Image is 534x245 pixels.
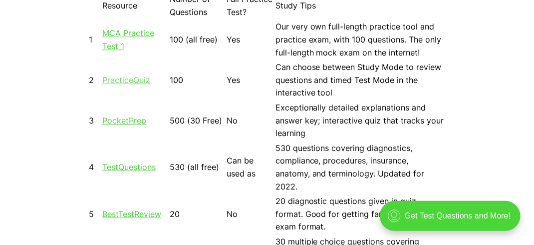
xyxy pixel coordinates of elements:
a: TestQuestions [102,162,156,172]
td: 500 (30 Free) [169,101,225,140]
td: 4 [88,141,101,193]
td: 1 [88,20,101,59]
td: 5 [88,194,101,234]
td: Yes [226,20,273,59]
td: No [226,101,273,140]
td: Can choose between Study Mode to review questions and timed Test Mode in the interactive tool [275,60,446,100]
td: 530 questions covering diagnostics, compliance, procedures, insurance, anatomy, and terminology. ... [275,141,446,193]
td: 100 [169,60,225,100]
td: No [226,194,273,234]
td: Can be used as [226,141,273,193]
iframe: portal-trigger [371,196,534,245]
a: MCA Practice Test 1 [102,28,154,51]
a: BestTestReview [102,209,161,219]
a: PracticeQuiz [102,75,150,85]
td: 100 (all free) [169,20,225,59]
td: Our very own full-length practice tool and practice exam, with 100 questions. The only full-lengt... [275,20,446,59]
td: 3 [88,101,101,140]
td: 530 (all free) [169,141,225,193]
td: 20 diagnostic questions given in quiz format. Good for getting familiar with the exam format. [275,194,446,234]
td: 20 [169,194,225,234]
a: PocketPrep [102,115,146,125]
td: 2 [88,60,101,100]
td: Exceptionally detailed explanations and answer key; interactive quiz that tracks your learning [275,101,446,140]
td: Yes [226,60,273,100]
